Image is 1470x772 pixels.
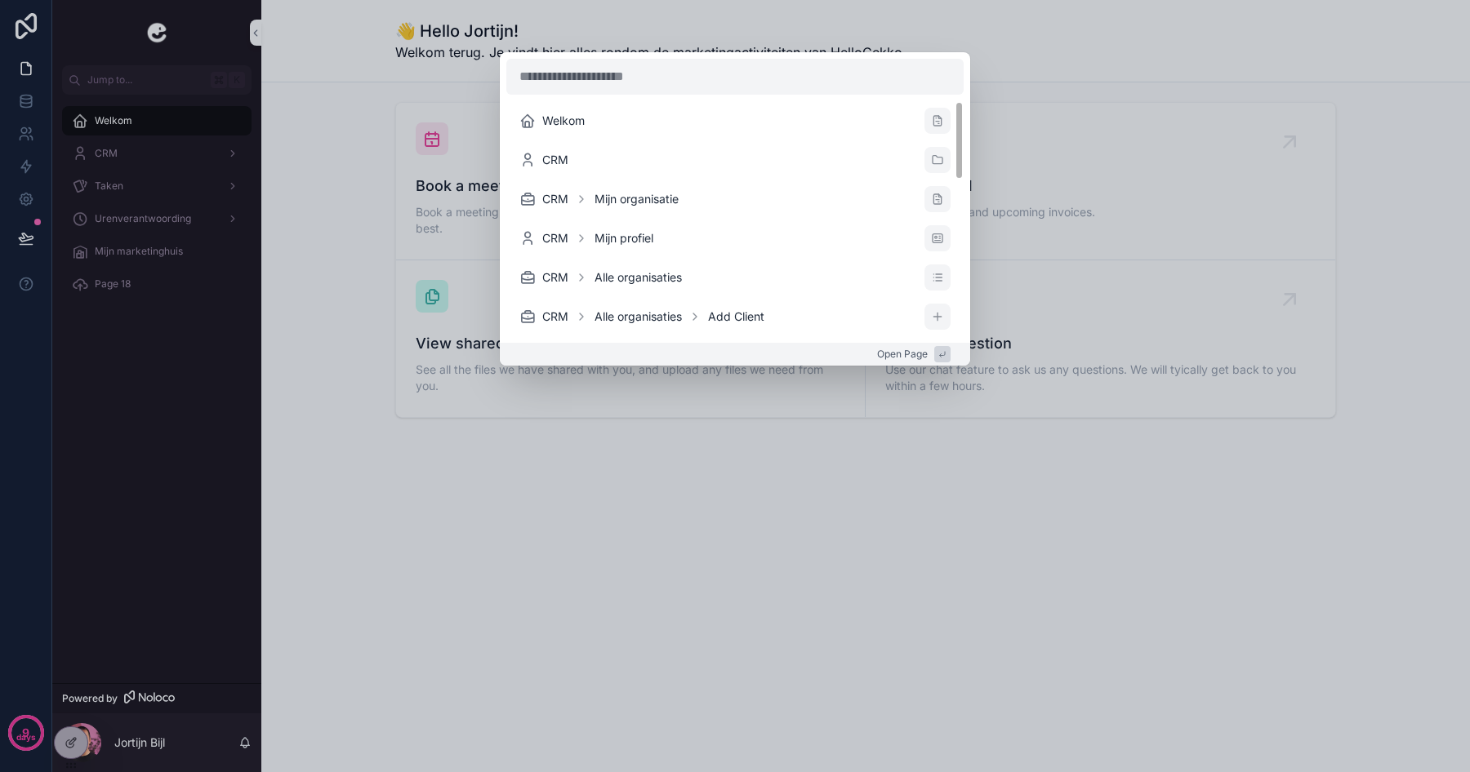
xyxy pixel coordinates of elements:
[542,230,568,246] span: CRM
[542,308,568,325] span: CRM
[877,348,928,361] span: Open Page
[708,308,764,325] span: Add Client
[542,152,568,168] span: CRM
[506,101,964,336] div: scrollable content
[595,191,679,207] span: Mijn organisatie
[542,269,568,286] span: CRM
[595,230,653,246] span: Mijn profiel
[542,191,568,207] span: CRM
[595,308,682,325] span: Alle organisaties
[595,269,682,286] span: Alle organisaties
[542,113,585,129] span: Welkom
